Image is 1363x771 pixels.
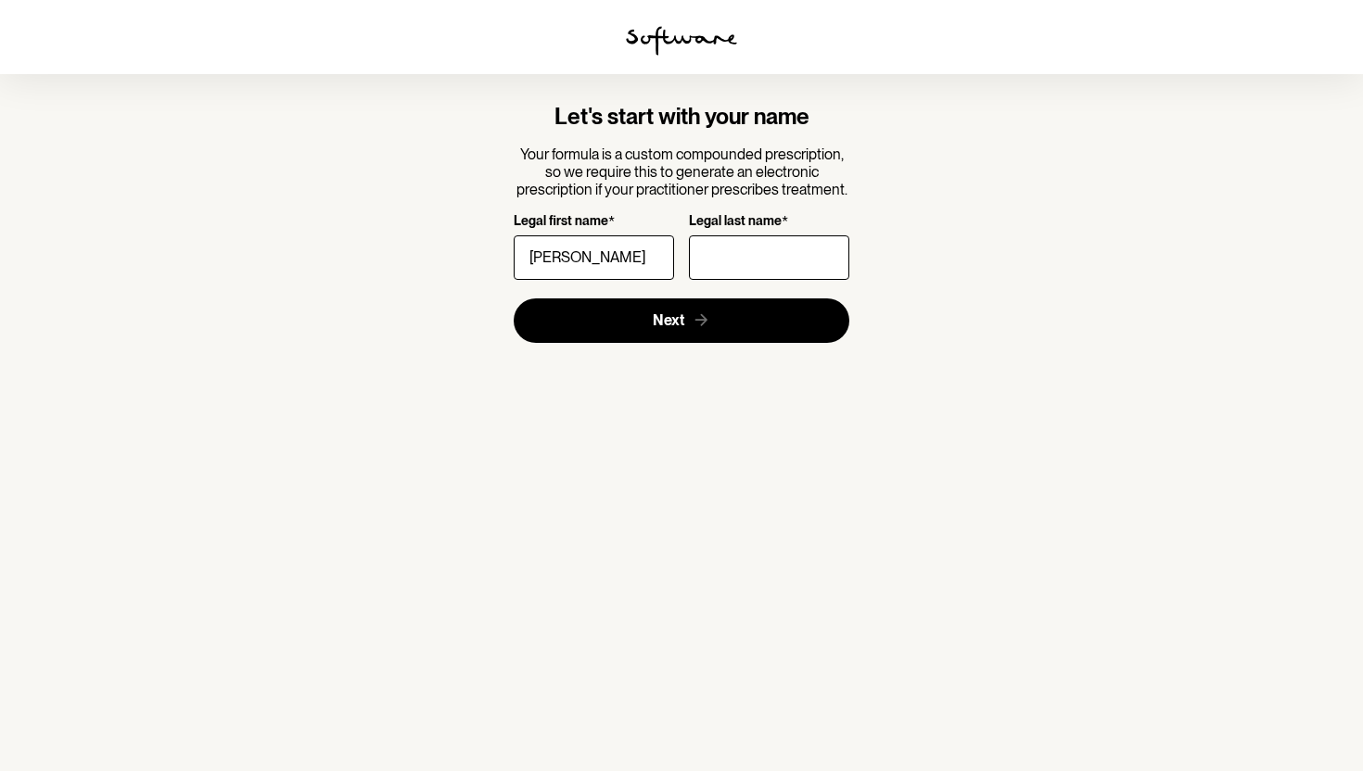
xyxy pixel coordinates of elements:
[514,104,850,131] h4: Let's start with your name
[689,213,782,231] p: Legal last name
[626,26,737,56] img: software logo
[653,311,684,329] span: Next
[514,298,850,343] button: Next
[514,213,608,231] p: Legal first name
[514,145,850,199] p: Your formula is a custom compounded prescription, so we require this to generate an electronic pr...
